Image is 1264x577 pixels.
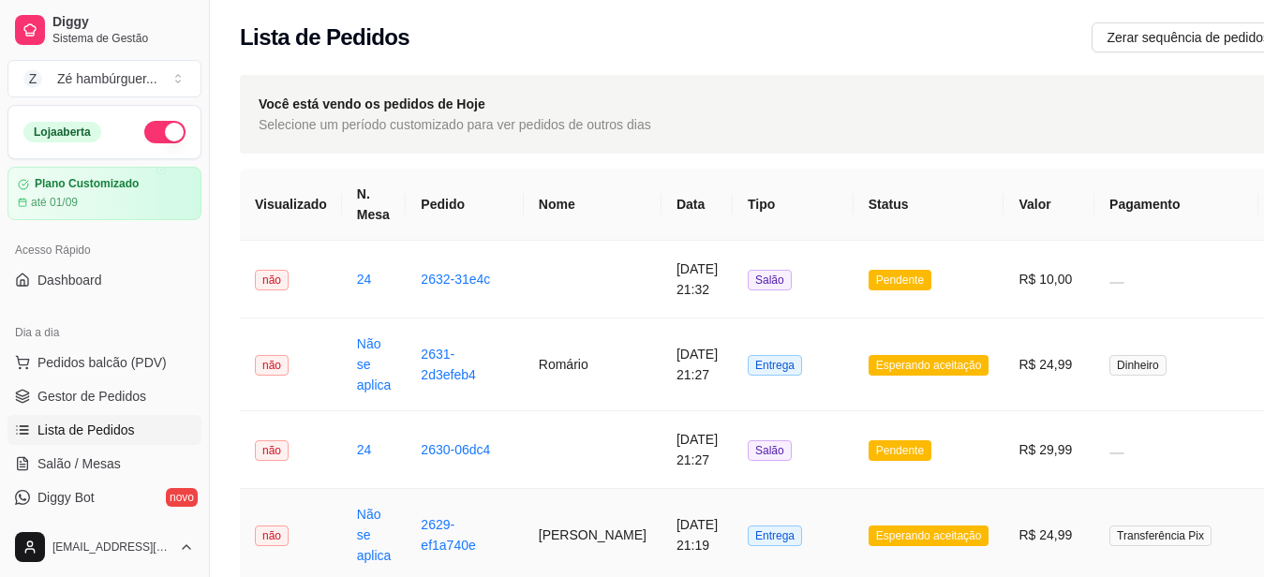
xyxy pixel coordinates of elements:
a: Dashboard [7,265,201,295]
td: R$ 10,00 [1004,241,1094,318]
td: R$ 24,99 [1004,318,1094,411]
div: Loja aberta [23,122,101,142]
td: R$ 29,99 [1004,411,1094,489]
th: Status [854,169,1004,241]
span: Entrega [748,355,802,376]
div: Acesso Rápido [7,235,201,265]
td: [DATE] 21:27 [662,411,733,489]
th: Tipo [733,169,854,241]
span: Salão / Mesas [37,454,121,473]
a: KDS [7,516,201,546]
a: Diggy Botnovo [7,482,201,512]
span: Lista de Pedidos [37,421,135,439]
a: 24 [357,442,372,457]
button: [EMAIL_ADDRESS][DOMAIN_NAME] [7,525,201,570]
span: Sistema de Gestão [52,31,194,46]
span: Esperando aceitação [869,525,989,546]
div: Dia a dia [7,318,201,348]
a: Plano Customizadoaté 01/09 [7,167,201,220]
span: Pendente [869,440,931,461]
span: Esperando aceitação [869,355,989,376]
strong: Você está vendo os pedidos de Hoje [259,96,485,111]
span: não [255,270,289,290]
span: [EMAIL_ADDRESS][DOMAIN_NAME] [52,540,171,555]
span: não [255,440,289,461]
a: Não se aplica [357,336,392,392]
span: Z [23,69,42,88]
td: Romário [524,318,662,411]
a: 24 [357,272,372,287]
span: Pendente [869,270,931,290]
span: Pedidos balcão (PDV) [37,353,167,372]
a: Salão / Mesas [7,449,201,479]
a: DiggySistema de Gestão [7,7,201,52]
button: Pedidos balcão (PDV) [7,348,201,377]
th: N. Mesa [342,169,407,241]
span: não [255,525,289,546]
a: 2631-2d3efeb4 [421,347,475,382]
a: Lista de Pedidos [7,415,201,445]
th: Valor [1004,169,1094,241]
span: Dinheiro [1109,355,1167,376]
a: Não se aplica [357,507,392,563]
span: não [255,355,289,376]
span: Salão [748,270,792,290]
span: Transferência Pix [1109,525,1212,546]
th: Visualizado [240,169,342,241]
th: Pagamento [1094,169,1258,241]
a: Gestor de Pedidos [7,381,201,411]
div: Zé hambúrguer ... [57,69,157,88]
span: Gestor de Pedidos [37,387,146,406]
span: Diggy [52,14,194,31]
a: 2629-ef1a740e [421,517,475,553]
button: Alterar Status [144,121,186,143]
a: 2632-31e4c [421,272,490,287]
span: Salão [748,440,792,461]
article: Plano Customizado [35,177,139,191]
span: Selecione um período customizado para ver pedidos de outros dias [259,114,651,135]
h2: Lista de Pedidos [240,22,409,52]
span: Diggy Bot [37,488,95,507]
span: Entrega [748,525,802,546]
td: [DATE] 21:27 [662,318,733,411]
button: Select a team [7,60,201,97]
a: 2630-06dc4 [421,442,490,457]
th: Nome [524,169,662,241]
td: [DATE] 21:32 [662,241,733,318]
span: Dashboard [37,271,102,289]
th: Data [662,169,733,241]
article: até 01/09 [31,195,78,210]
th: Pedido [406,169,523,241]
